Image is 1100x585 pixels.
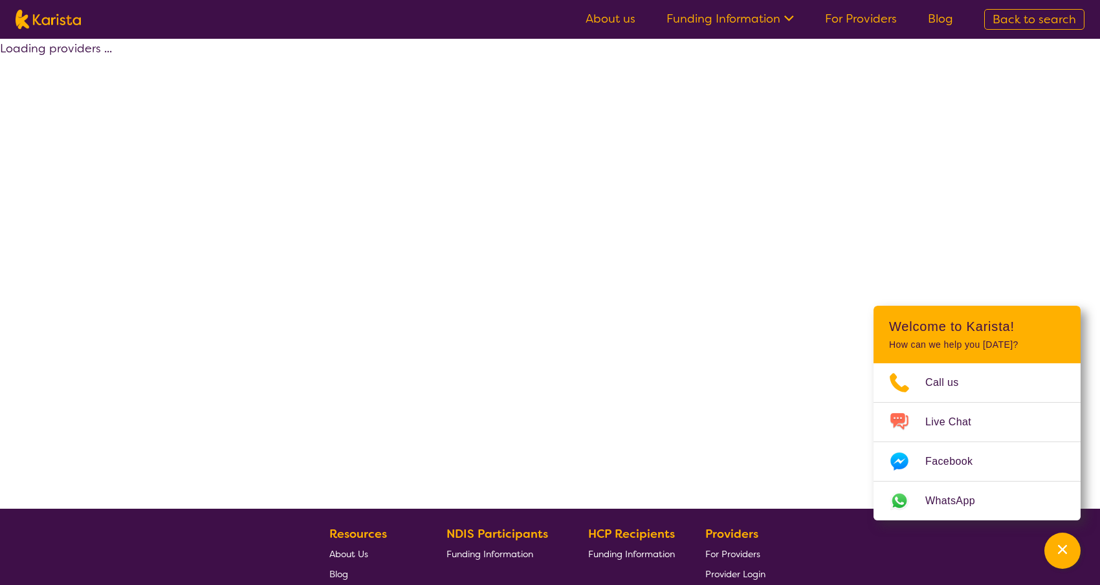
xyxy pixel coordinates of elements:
span: WhatsApp [925,491,991,511]
a: Funding Information [588,544,675,564]
span: Funding Information [588,548,675,560]
span: For Providers [705,548,760,560]
p: How can we help you [DATE]? [889,339,1065,350]
b: Resources [329,526,387,542]
a: Blog [928,11,953,27]
span: About Us [329,548,368,560]
span: Blog [329,568,348,580]
span: Back to search [993,12,1076,27]
span: Call us [925,373,974,392]
h2: Welcome to Karista! [889,319,1065,334]
a: About us [586,11,635,27]
a: About Us [329,544,416,564]
a: Funding Information [666,11,794,27]
span: Provider Login [705,568,765,580]
span: Live Chat [925,412,987,432]
b: Providers [705,526,758,542]
a: Back to search [984,9,1084,30]
div: Channel Menu [874,306,1081,520]
a: Blog [329,564,416,584]
img: Karista logo [16,10,81,29]
b: NDIS Participants [446,526,548,542]
a: For Providers [825,11,897,27]
ul: Choose channel [874,363,1081,520]
button: Channel Menu [1044,533,1081,569]
span: Facebook [925,452,988,471]
b: HCP Recipients [588,526,675,542]
a: Provider Login [705,564,765,584]
a: For Providers [705,544,765,564]
span: Funding Information [446,548,533,560]
a: Web link opens in a new tab. [874,482,1081,520]
a: Funding Information [446,544,558,564]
